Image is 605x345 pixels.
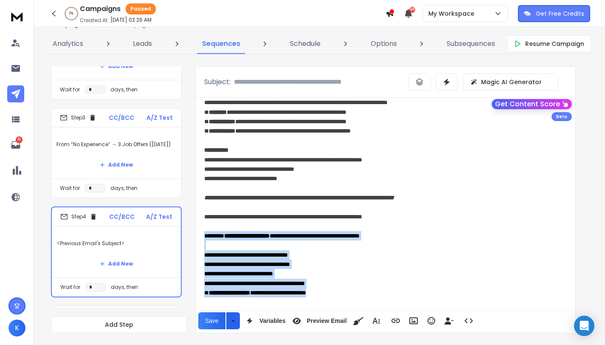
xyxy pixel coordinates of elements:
p: Subject: [204,77,231,87]
div: Beta [552,112,572,121]
button: Resume Campaign [507,35,591,52]
button: K [8,320,25,337]
span: 50 [409,7,415,13]
span: Preview Email [305,317,348,325]
p: days, then [111,284,138,291]
p: Leads [133,39,152,49]
p: Subsequences [447,39,495,49]
button: Insert Unsubscribe Link [441,312,457,329]
p: Wait for [60,284,80,291]
button: Save [198,312,225,329]
button: Preview Email [289,312,348,329]
button: Add New [93,255,140,272]
p: [DATE] 02:26 AM [110,17,152,23]
button: Emoticons [423,312,439,329]
button: Magic AI Generator [463,74,558,90]
button: More Text [368,312,384,329]
p: Sequences [202,39,240,49]
p: Wait for [60,86,80,93]
a: Options [366,34,402,54]
button: Variables [242,312,287,329]
li: Step4CC/BCCA/Z Test<Previous Email's Subject>Add NewWait fordays, then [51,206,182,297]
button: Get Content Score [492,99,572,109]
p: Created At: [80,17,109,24]
a: Subsequences [442,34,500,54]
a: 10 [7,136,24,153]
p: From “No Experience” → 3 Job Offers ([DATE]) [56,133,176,156]
button: Clean HTML [350,312,366,329]
p: A/Z Test [146,113,173,122]
p: days, then [110,185,138,192]
button: Code View [461,312,477,329]
span: Variables [258,317,287,325]
p: CC/BCC [109,212,135,221]
p: Schedule [290,39,321,49]
p: My Workspace [428,9,478,18]
p: Wait for [60,185,80,192]
p: 10 [16,136,23,143]
img: logo [8,8,25,24]
p: Magic AI Generator [481,78,542,86]
p: Get Free Credits [536,9,584,18]
button: Add Step [51,316,187,333]
button: Add New [93,156,140,173]
p: 0 % [69,11,73,16]
p: Options [371,39,397,49]
a: Analytics [48,34,88,54]
p: Analytics [53,39,83,49]
div: Paused [126,3,156,14]
p: CC/BCC [109,113,134,122]
button: Insert Image (⌘P) [405,312,422,329]
div: Step 3 [60,114,96,122]
a: Schedule [285,34,326,54]
h1: Campaigns [80,4,121,14]
a: Leads [128,34,157,54]
button: Add New [93,58,140,75]
div: Open Intercom Messenger [574,316,594,336]
p: days, then [110,86,138,93]
div: Step 4 [60,213,97,221]
button: Insert Link (⌘K) [388,312,404,329]
p: A/Z Test [146,212,172,221]
a: Sequences [197,34,245,54]
p: <Previous Email's Subject> [57,232,176,255]
li: Step3CC/BCCA/Z TestFrom “No Experience” → 3 Job Offers ([DATE])Add NewWait fordays, then [51,108,182,198]
button: Get Free Credits [518,5,590,22]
